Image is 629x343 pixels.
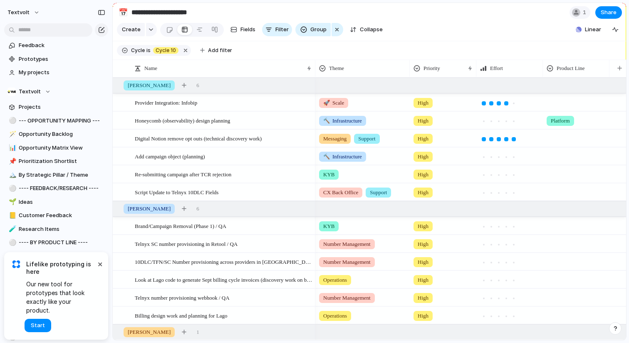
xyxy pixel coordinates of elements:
span: Infrastructure [323,153,362,161]
span: [PERSON_NAME] [128,81,171,90]
button: ⚪ [7,238,16,247]
span: Script Update to Telnyx 10DLC Fields [135,187,218,197]
div: 🌱 [9,197,15,207]
span: High [418,117,428,125]
span: [PERSON_NAME] [128,205,171,213]
button: textvolt [4,6,44,19]
span: 6 [196,205,199,213]
button: Fields [227,23,259,36]
button: Textvolt [4,85,108,98]
span: Support [358,135,375,143]
span: KYB [323,222,334,230]
span: Collapse [360,25,383,34]
button: Create [117,23,145,36]
div: ⚪ [9,116,15,125]
span: Scale [323,99,344,107]
span: Research Items [19,225,105,233]
span: Cycle [131,47,145,54]
span: is [146,47,151,54]
div: 🧑‍⚖️ [9,251,15,261]
div: 📒Customer Feedback [4,209,108,222]
button: Linear [572,23,604,36]
span: Group [310,25,327,34]
span: Projects [19,103,105,111]
a: ⚪---- BY PRODUCT LINE ---- [4,236,108,249]
span: Prototypes [19,55,105,63]
button: 🏔️ [7,171,16,179]
span: [PERSON_NAME] [128,328,171,336]
a: Projects [4,101,108,113]
span: High [418,294,428,302]
div: 🏔️ [9,170,15,180]
span: 1 [583,8,589,17]
button: Filter [262,23,292,36]
span: KYB [323,170,334,179]
span: Opportunity Backlog [19,130,105,138]
a: 📊Opportunity Matrix View [4,142,108,154]
span: Messaging [323,135,347,143]
span: Product Line [557,64,585,73]
button: Share [595,6,622,19]
a: ⚪--- OPPORTUNITY MAPPING --- [4,115,108,127]
span: Feedback [19,41,105,50]
span: Number Management [323,294,371,302]
div: 📅 [119,7,128,18]
a: 📌Prioritization Shortlist [4,155,108,168]
span: Share [601,8,617,17]
span: 1 [196,328,199,336]
span: Name [144,64,157,73]
button: Add filter [195,45,237,56]
span: High [418,222,428,230]
a: 🌱Ideas [4,196,108,208]
a: My projects [4,66,108,79]
span: Brand/Campaign Removal (Phase 1) / QA [135,221,226,230]
span: Telnyx number provisioning webhook / QA [135,293,230,302]
span: Support [370,188,387,197]
span: Effort [490,64,503,73]
span: Number Management [323,240,371,248]
button: Collapse [347,23,386,36]
a: 🧪Research Items [4,223,108,235]
span: Ideas [19,198,105,206]
span: CX Back Office [323,188,358,197]
a: Prototypes [4,53,108,65]
span: Re-submitting campaign after TCR rejection [135,169,231,179]
span: Number Management [323,258,371,266]
a: ⚪---- FEEDBACK/RESEARCH ---- [4,182,108,195]
a: 🏔️By Strategic Pillar / Theme [4,169,108,181]
button: 📒 [7,211,16,220]
span: Textvolt [19,88,41,96]
span: Customer Feedback [19,211,105,220]
span: Cycle 10 [156,47,176,54]
div: 📊 [9,143,15,153]
button: 📅 [116,6,130,19]
span: 🚀 [323,100,330,106]
span: Operations [323,276,347,284]
a: 🪄Opportunity Backlog [4,128,108,140]
div: ⚪ [9,184,15,193]
button: 🌱 [7,198,16,206]
button: 📌 [7,157,16,165]
button: Start [25,319,51,332]
button: ⚪ [7,117,16,125]
span: Provider Integration: Infobip [135,98,197,107]
span: Infrastructure [323,117,362,125]
button: ⚪ [7,184,16,193]
span: High [418,276,428,284]
span: --- OPPORTUNITY MAPPING --- [19,117,105,125]
span: ---- FEEDBACK/RESEARCH ---- [19,184,105,193]
div: 📌 [9,157,15,166]
span: High [418,258,428,266]
div: 📒 [9,211,15,220]
span: High [418,99,428,107]
span: Fields [240,25,255,34]
span: Lifelike prototyping is here [26,260,96,275]
span: Opportunity Matrix View [19,144,105,152]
